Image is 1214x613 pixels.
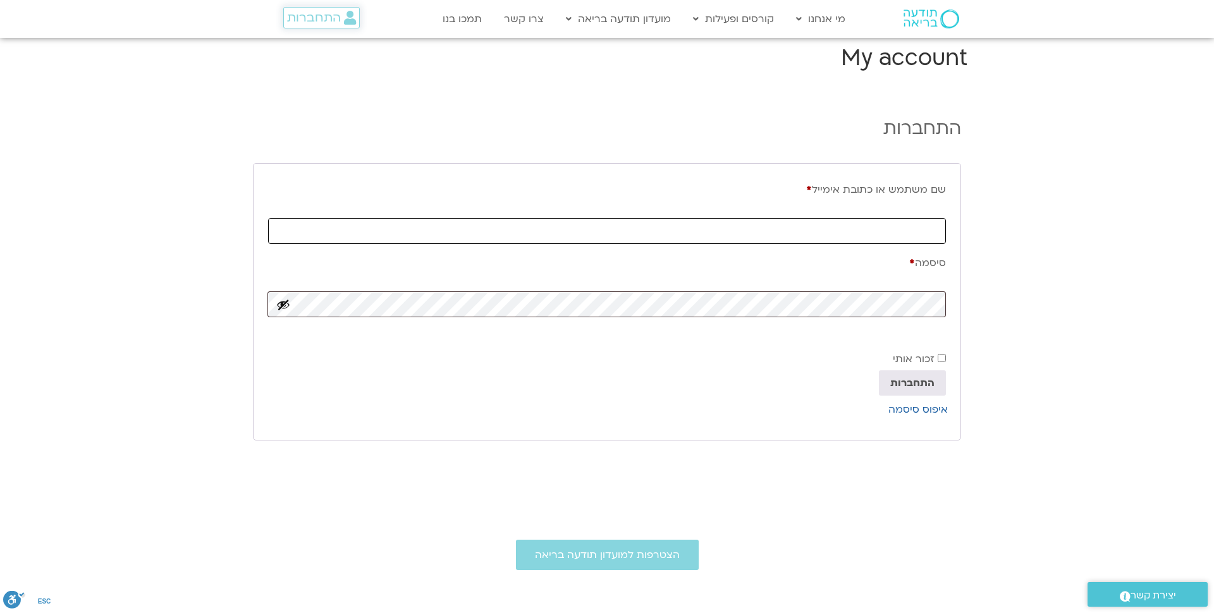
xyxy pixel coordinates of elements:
[879,370,946,396] button: התחברות
[268,178,946,201] label: שם משתמש או כתובת אימייל
[1088,582,1208,607] a: יצירת קשר
[938,354,946,362] input: זכור אותי
[253,116,961,140] h2: התחברות
[904,9,959,28] img: תודעה בריאה
[790,7,852,31] a: מי אנחנו
[893,352,935,366] span: זכור אותי
[516,540,699,570] a: הצטרפות למועדון תודעה בריאה
[287,11,341,25] span: התחברות
[1131,587,1176,604] span: יצירת קשר
[436,7,488,31] a: תמכו בנו
[268,252,946,274] label: סיסמה
[276,298,290,312] button: להציג סיסמה
[687,7,780,31] a: קורסים ופעילות
[498,7,550,31] a: צרו קשר
[283,7,360,28] a: התחברות
[888,403,948,416] a: איפוס סיסמה
[560,7,677,31] a: מועדון תודעה בריאה
[535,549,680,561] span: הצטרפות למועדון תודעה בריאה
[247,43,967,73] h1: My account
